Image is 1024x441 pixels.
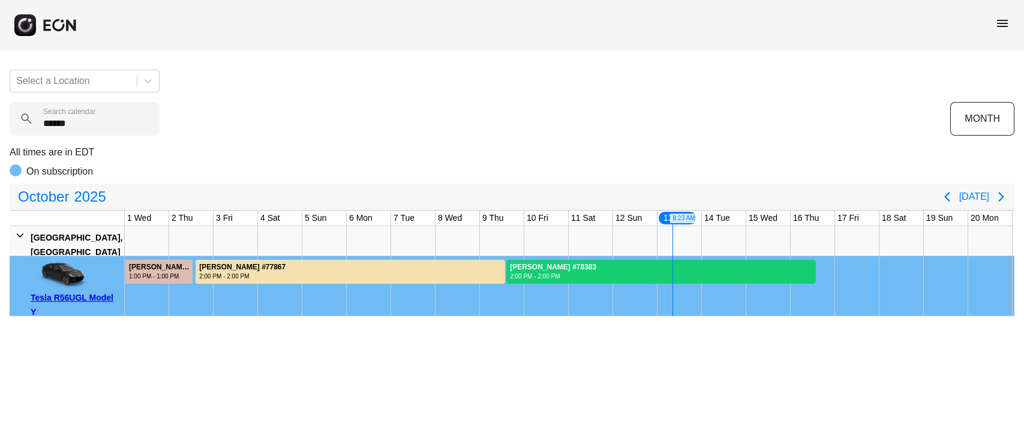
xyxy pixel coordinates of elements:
[199,263,286,272] div: [PERSON_NAME] #77867
[924,211,955,226] div: 19 Sun
[302,211,329,226] div: 5 Sun
[989,185,1013,209] button: Next page
[510,263,596,272] div: [PERSON_NAME] #78383
[935,185,959,209] button: Previous page
[569,211,597,226] div: 11 Sat
[10,145,1014,160] p: All times are in EDT
[258,211,283,226] div: 4 Sat
[129,272,191,281] div: 1:00 PM - 1:00 PM
[16,185,71,209] span: October
[613,211,644,226] div: 12 Sun
[125,211,154,226] div: 1 Wed
[391,211,417,226] div: 7 Tue
[71,185,108,209] span: 2025
[879,211,908,226] div: 18 Sat
[506,256,816,284] div: Rented for 7 days by Meli Marin Current status is rental
[31,290,120,319] div: Tesla R56UGL Model Y
[129,263,191,272] div: [PERSON_NAME] #72359
[791,211,821,226] div: 16 Thu
[199,272,286,281] div: 2:00 PM - 2:00 PM
[480,211,506,226] div: 9 Thu
[746,211,780,226] div: 15 Wed
[195,256,506,284] div: Rented for 7 days by Meli Marin Current status is billable
[214,211,235,226] div: 3 Fri
[968,211,1001,226] div: 20 Mon
[657,211,698,226] div: 13 Mon
[11,185,113,209] button: October2025
[959,186,989,208] button: [DATE]
[835,211,861,226] div: 17 Fri
[524,211,551,226] div: 10 Fri
[43,107,95,116] label: Search calendar
[169,211,196,226] div: 2 Thu
[995,16,1010,31] span: menu
[510,272,596,281] div: 2:00 PM - 2:00 PM
[26,164,93,179] p: On subscription
[347,211,375,226] div: 6 Mon
[702,211,732,226] div: 14 Tue
[31,230,122,259] div: [GEOGRAPHIC_DATA], [GEOGRAPHIC_DATA]
[31,260,91,290] img: car
[950,102,1014,136] button: MONTH
[436,211,464,226] div: 8 Wed
[125,256,193,284] div: Rented for 30 days by Meli Marin Current status is late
